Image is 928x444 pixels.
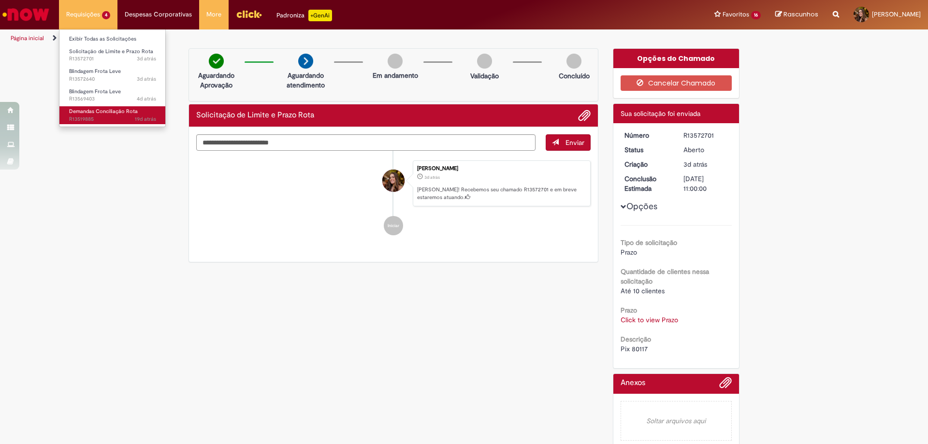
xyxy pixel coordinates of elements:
span: Até 10 clientes [621,286,665,295]
span: R13569403 [69,95,156,103]
time: 27/09/2025 09:27:23 [137,55,156,62]
span: 19d atrás [135,115,156,123]
span: Blindagem Frota Leve [69,68,121,75]
span: 16 [751,11,761,19]
img: check-circle-green.png [209,54,224,69]
time: 11/09/2025 09:13:24 [135,115,156,123]
a: Aberto R13519885 : Demandas Conciliação Rota [59,106,166,124]
span: [PERSON_NAME] [872,10,921,18]
span: Favoritos [723,10,749,19]
span: 4d atrás [137,95,156,102]
time: 27/09/2025 09:27:22 [424,174,440,180]
time: 27/09/2025 08:23:44 [137,75,156,83]
ul: Trilhas de página [7,29,611,47]
time: 26/09/2025 09:37:52 [137,95,156,102]
span: R13572640 [69,75,156,83]
div: Ana Clara Lopes Maciel [382,170,405,192]
div: Opções do Chamado [613,49,739,68]
span: Solicitação de Limite e Prazo Rota [69,48,153,55]
span: 3d atrás [424,174,440,180]
button: Adicionar anexos [578,109,591,122]
p: Concluído [559,71,590,81]
b: Descrição [621,335,651,344]
span: Prazo [621,248,637,257]
p: Em andamento [373,71,418,80]
span: 3d atrás [683,160,707,169]
span: Demandas Conciliação Rota [69,108,138,115]
ul: Requisições [59,29,166,127]
img: arrow-next.png [298,54,313,69]
p: Validação [470,71,499,81]
span: Enviar [565,138,584,147]
a: Aberto R13572640 : Blindagem Frota Leve [59,66,166,84]
p: [PERSON_NAME]! Recebemos seu chamado R13572701 e em breve estaremos atuando. [417,186,585,201]
a: Página inicial [11,34,44,42]
em: Soltar arquivos aqui [621,401,732,441]
span: Requisições [66,10,100,19]
dt: Número [617,130,677,140]
span: Sua solicitação foi enviada [621,109,700,118]
textarea: Digite sua mensagem aqui... [196,134,536,151]
span: 4 [102,11,110,19]
span: R13572701 [69,55,156,63]
button: Adicionar anexos [719,376,732,394]
ul: Histórico de tíquete [196,151,591,245]
span: 3d atrás [137,55,156,62]
div: R13572701 [683,130,728,140]
b: Quantidade de clientes nessa solicitação [621,267,709,286]
img: img-circle-grey.png [388,54,403,69]
div: Padroniza [276,10,332,21]
a: Click to view Prazo [621,315,678,324]
a: Aberto R13572701 : Solicitação de Limite e Prazo Rota [59,46,166,64]
span: Rascunhos [783,10,818,19]
div: Aberto [683,145,728,155]
dt: Criação [617,159,677,169]
dt: Conclusão Estimada [617,174,677,193]
a: Aberto R13569403 : Blindagem Frota Leve [59,86,166,104]
button: Enviar [546,134,591,151]
h2: Solicitação de Limite e Prazo Rota Histórico de tíquete [196,111,314,120]
h2: Anexos [621,379,645,387]
img: img-circle-grey.png [477,54,492,69]
span: Despesas Corporativas [125,10,192,19]
div: [PERSON_NAME] [417,166,585,172]
div: [DATE] 11:00:00 [683,174,728,193]
dt: Status [617,145,677,155]
b: Prazo [621,306,637,315]
time: 27/09/2025 09:27:22 [683,160,707,169]
div: 27/09/2025 09:27:22 [683,159,728,169]
p: Aguardando atendimento [282,71,329,90]
span: Pix 80117 [621,344,648,353]
button: Cancelar Chamado [621,75,732,91]
img: ServiceNow [1,5,51,24]
img: click_logo_yellow_360x200.png [236,7,262,21]
p: +GenAi [308,10,332,21]
b: Tipo de solicitação [621,238,677,247]
span: Blindagem Frota Leve [69,88,121,95]
span: R13519885 [69,115,156,123]
a: Exibir Todas as Solicitações [59,34,166,44]
span: 3d atrás [137,75,156,83]
p: Aguardando Aprovação [193,71,240,90]
li: Ana Clara Lopes Maciel [196,160,591,207]
span: More [206,10,221,19]
a: Rascunhos [775,10,818,19]
img: img-circle-grey.png [566,54,581,69]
